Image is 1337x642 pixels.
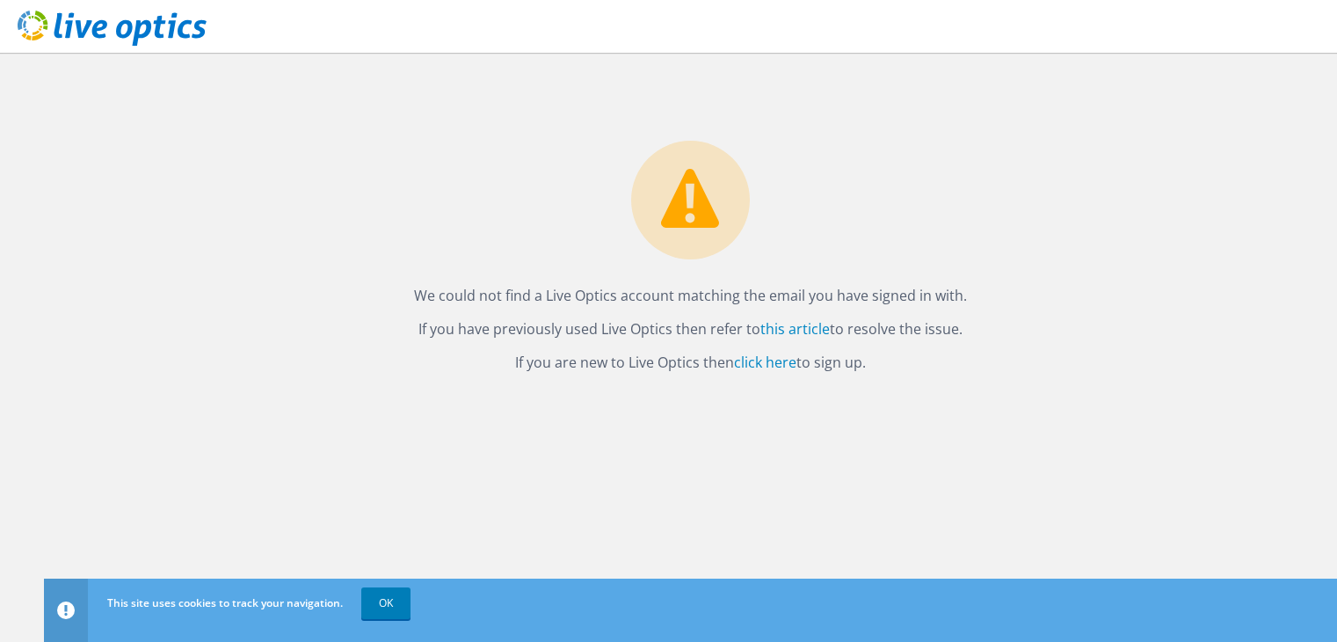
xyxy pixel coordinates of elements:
a: click here [734,353,796,372]
span: This site uses cookies to track your navigation. [107,595,343,610]
p: We could not find a Live Optics account matching the email you have signed in with. [62,283,1319,308]
a: this article [760,319,830,339]
p: If you have previously used Live Optics then refer to to resolve the issue. [62,317,1319,341]
a: OK [361,587,411,619]
p: If you are new to Live Optics then to sign up. [62,350,1319,375]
